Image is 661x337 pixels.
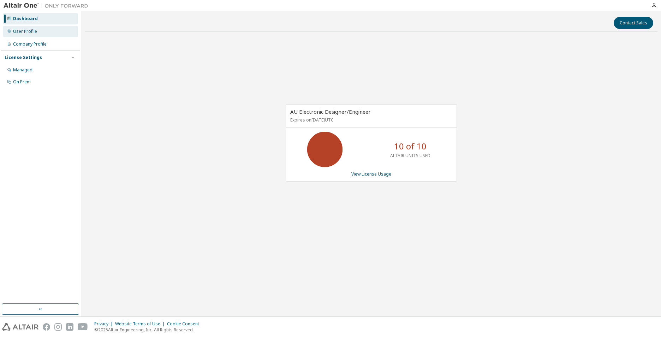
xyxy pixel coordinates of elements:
[13,67,32,73] div: Managed
[13,79,31,85] div: On Prem
[5,55,42,60] div: License Settings
[13,29,37,34] div: User Profile
[394,140,427,152] p: 10 of 10
[13,16,38,22] div: Dashboard
[115,321,167,327] div: Website Terms of Use
[94,321,115,327] div: Privacy
[290,117,451,123] p: Expires on [DATE] UTC
[54,323,62,331] img: instagram.svg
[66,323,73,331] img: linkedin.svg
[78,323,88,331] img: youtube.svg
[94,327,203,333] p: © 2025 Altair Engineering, Inc. All Rights Reserved.
[13,41,47,47] div: Company Profile
[614,17,653,29] button: Contact Sales
[43,323,50,331] img: facebook.svg
[351,171,391,177] a: View License Usage
[4,2,92,9] img: Altair One
[167,321,203,327] div: Cookie Consent
[290,108,371,115] span: AU Electronic Designer/Engineer
[390,153,430,159] p: ALTAIR UNITS USED
[2,323,38,331] img: altair_logo.svg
